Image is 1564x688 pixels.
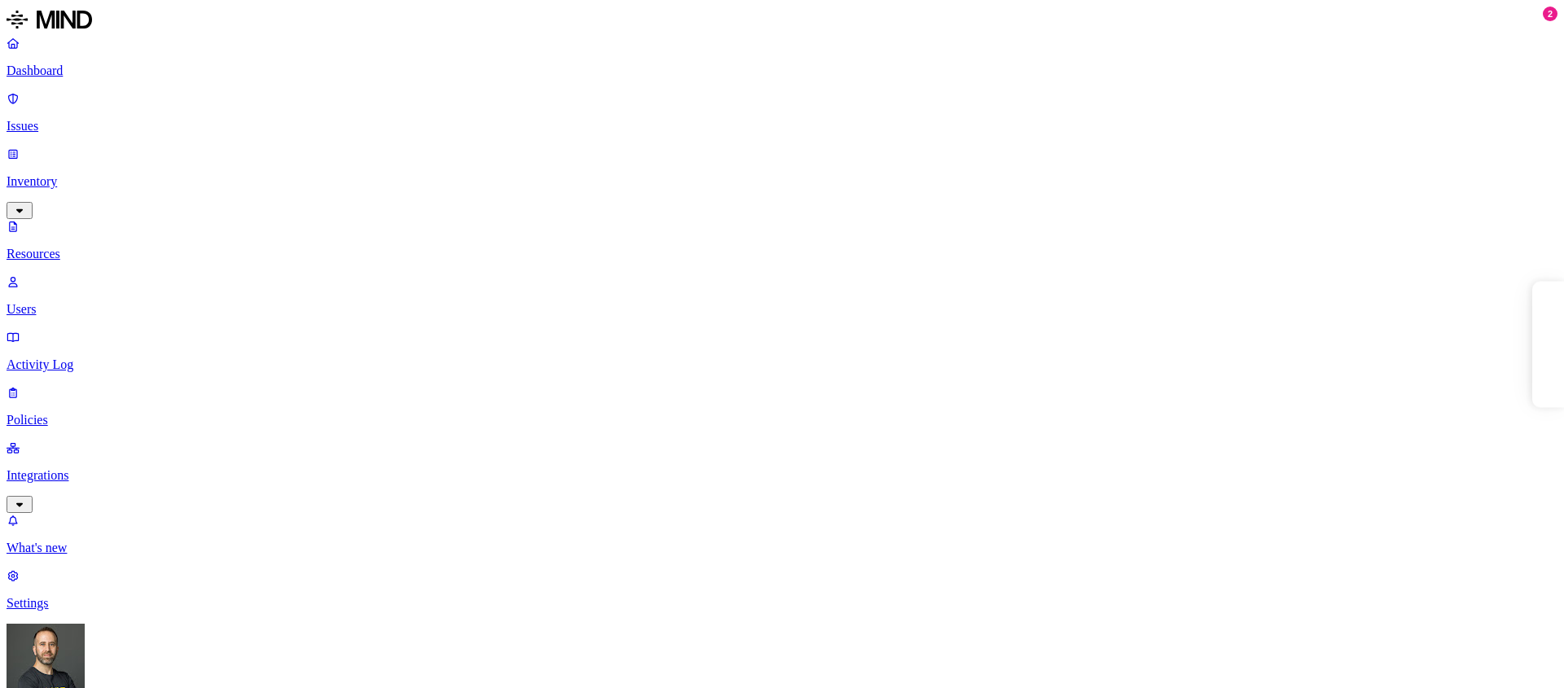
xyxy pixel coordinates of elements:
a: MIND [7,7,1557,36]
p: Settings [7,596,1557,611]
a: Issues [7,91,1557,134]
div: 2 [1543,7,1557,21]
p: Integrations [7,468,1557,483]
p: What's new [7,541,1557,555]
a: Users [7,274,1557,317]
p: Inventory [7,174,1557,189]
p: Users [7,302,1557,317]
a: Resources [7,219,1557,261]
p: Policies [7,413,1557,427]
img: MIND [7,7,92,33]
a: Settings [7,568,1557,611]
p: Issues [7,119,1557,134]
p: Activity Log [7,357,1557,372]
a: Policies [7,385,1557,427]
a: Dashboard [7,36,1557,78]
p: Resources [7,247,1557,261]
a: What's new [7,513,1557,555]
a: Integrations [7,440,1557,511]
p: Dashboard [7,64,1557,78]
a: Inventory [7,147,1557,217]
a: Activity Log [7,330,1557,372]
